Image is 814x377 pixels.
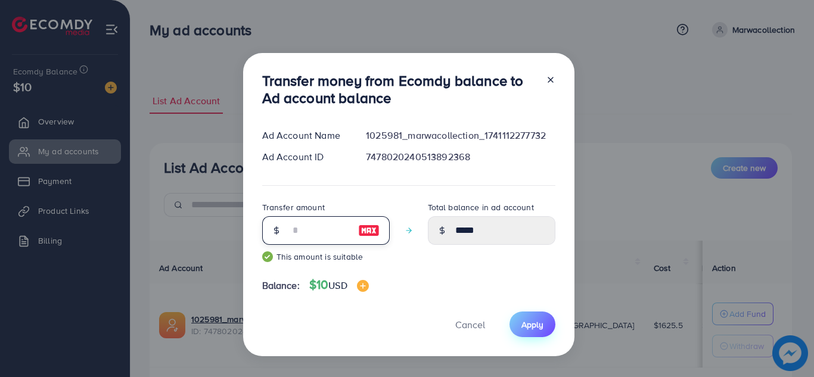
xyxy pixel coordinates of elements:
label: Total balance in ad account [428,201,534,213]
div: 7478020240513892368 [356,150,564,164]
small: This amount is suitable [262,251,390,263]
h4: $10 [309,278,369,292]
div: Ad Account Name [253,129,357,142]
span: USD [328,279,347,292]
img: image [357,280,369,292]
span: Apply [521,319,543,331]
button: Apply [509,311,555,337]
img: guide [262,251,273,262]
span: Cancel [455,318,485,331]
div: 1025981_marwacollection_1741112277732 [356,129,564,142]
img: image [358,223,380,238]
button: Cancel [440,311,500,337]
label: Transfer amount [262,201,325,213]
h3: Transfer money from Ecomdy balance to Ad account balance [262,72,536,107]
div: Ad Account ID [253,150,357,164]
span: Balance: [262,279,300,292]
